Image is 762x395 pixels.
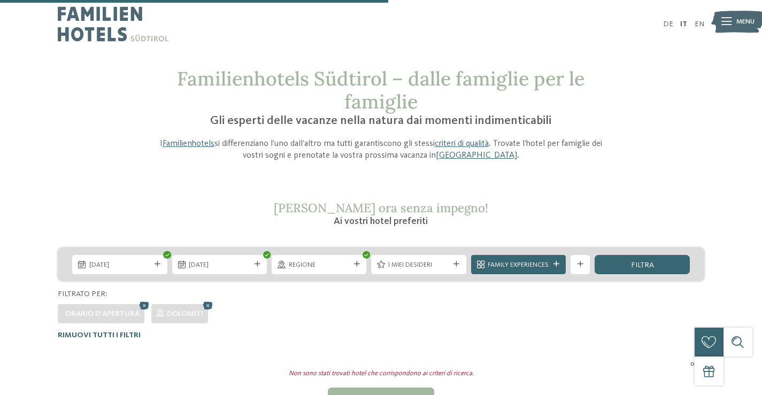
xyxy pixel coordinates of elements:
[289,260,350,270] span: Regione
[163,140,214,148] a: Familienhotels
[690,359,695,369] span: 0
[58,331,141,339] span: Rimuovi tutti i filtri
[51,369,712,378] div: Non sono stati trovati hotel che corrispondono ai criteri di ricerca.
[58,290,107,298] span: Filtrato per:
[167,310,203,317] span: Dolomiti
[152,138,610,162] p: I si differenziano l’uno dall’altro ma tutti garantiscono gli stessi . Trovate l’hotel per famigl...
[274,200,488,215] span: [PERSON_NAME] ora senza impegno!
[631,261,654,269] span: filtra
[736,17,755,27] span: Menu
[388,260,449,270] span: I miei desideri
[695,20,704,28] a: EN
[436,151,517,160] a: [GEOGRAPHIC_DATA]
[334,216,428,226] span: Ai vostri hotel preferiti
[663,20,673,28] a: DE
[488,260,549,270] span: Family Experiences
[177,66,584,114] span: Familienhotels Südtirol – dalle famiglie per le famiglie
[189,260,250,270] span: [DATE]
[210,115,551,127] span: Gli esperti delle vacanze nella natura dai momenti indimenticabili
[65,310,140,317] span: Orario d'apertura
[680,20,687,28] a: IT
[89,260,150,270] span: [DATE]
[435,140,489,148] a: criteri di qualità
